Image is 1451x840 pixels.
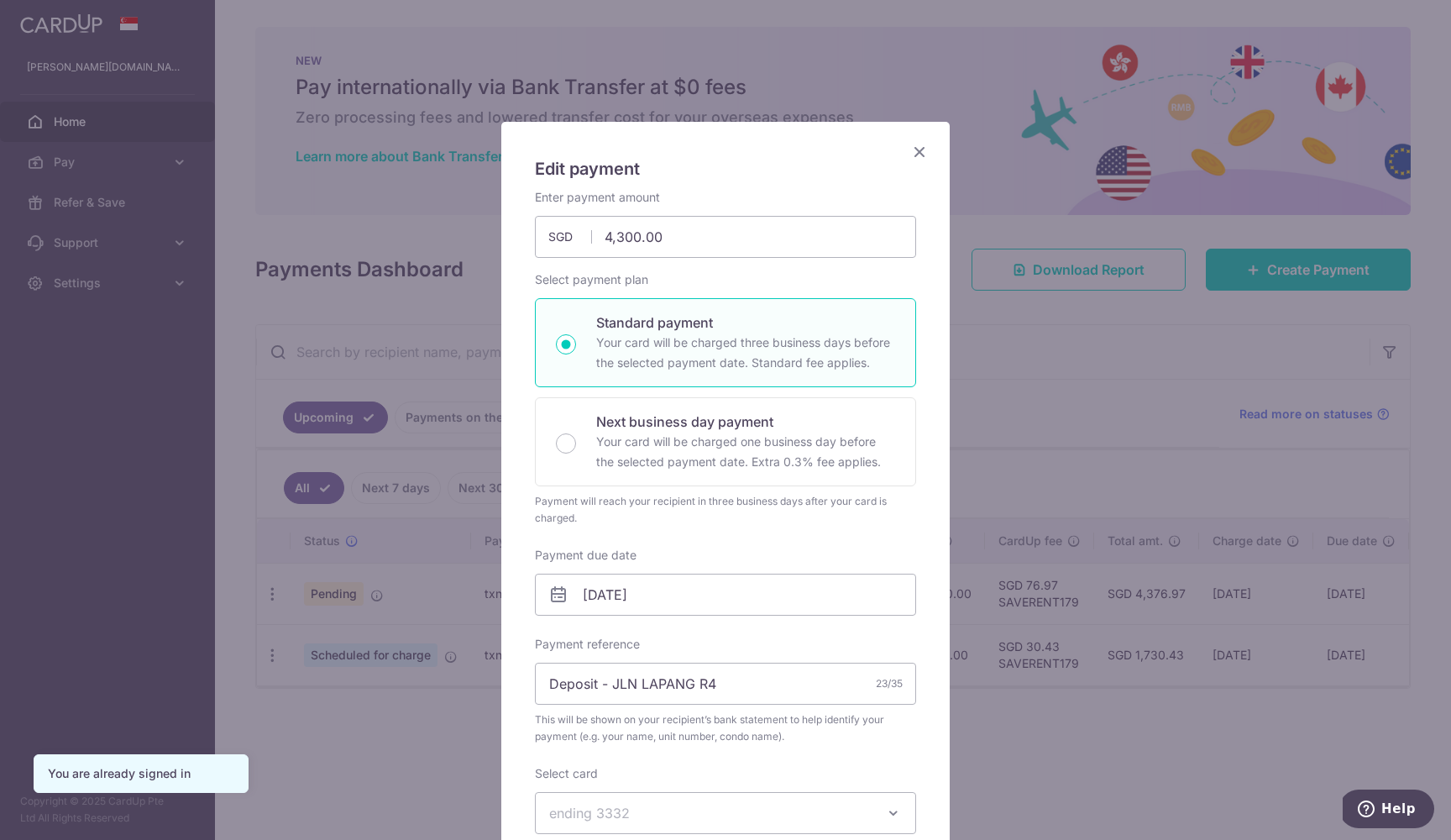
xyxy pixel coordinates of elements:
label: Select payment plan [535,271,648,288]
input: DD / MM / YYYY [535,574,916,616]
span: SGD [548,228,592,245]
span: ending 3332 [549,805,630,822]
div: You are already signed in [48,765,234,782]
p: Your card will be charged three business days before the selected payment date. Standard fee appl... [596,333,895,373]
label: Payment reference [535,636,640,653]
label: Select card [535,765,598,782]
p: Standard payment [596,312,895,333]
button: ending 3332 [535,792,916,834]
p: Your card will be charged one business day before the selected payment date. Extra 0.3% fee applies. [596,432,895,472]
input: 0.00 [535,216,916,258]
div: 23/35 [876,675,903,692]
label: Enter payment amount [535,189,660,206]
div: Payment will reach your recipient in three business days after your card is charged. [535,493,916,527]
p: Next business day payment [596,412,895,432]
iframe: Opens a widget where you can find more information [1343,790,1434,832]
label: Payment due date [535,547,636,564]
h5: Edit payment [535,155,916,182]
button: Close [909,142,930,162]
span: This will be shown on your recipient’s bank statement to help identify your payment (e.g. your na... [535,711,916,745]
